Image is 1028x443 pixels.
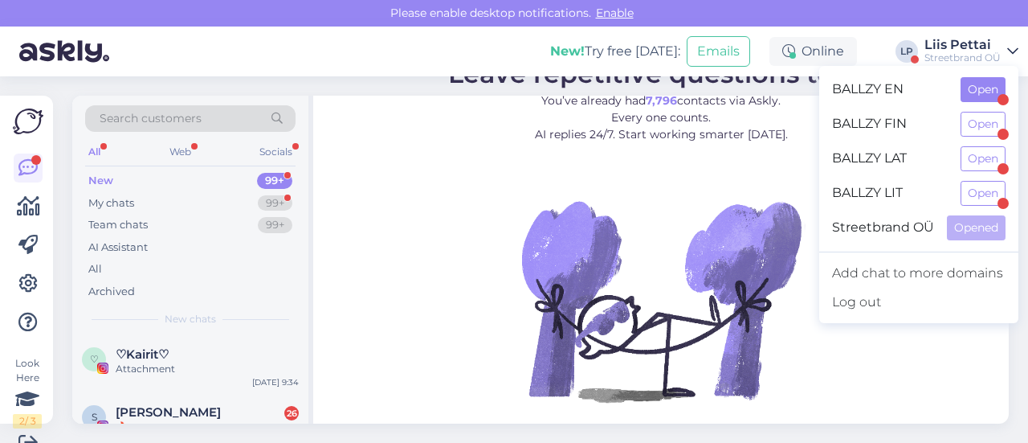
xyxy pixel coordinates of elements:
[832,215,934,240] span: Streetbrand OÜ
[258,217,292,233] div: 99+
[924,39,1018,64] a: Liis PettaiStreetbrand OÜ
[88,284,135,300] div: Archived
[961,146,1006,171] button: Open
[832,146,948,171] span: BALLZY LAT
[88,240,148,256] div: AI Assistant
[90,353,99,365] span: ♡
[88,261,102,277] div: All
[819,259,1018,288] a: Add chat to more domains
[92,411,97,423] span: S
[100,110,202,127] span: Search customers
[819,288,1018,317] div: Log out
[258,195,292,211] div: 99+
[88,173,113,189] div: New
[924,51,1001,64] div: Streetbrand OÜ
[13,109,43,134] img: Askly Logo
[832,77,948,102] span: BALLZY EN
[88,195,134,211] div: My chats
[832,181,948,206] span: BALLZY LIT
[448,92,875,143] p: You’ve already had contacts via Askly. Every one counts. AI replies 24/7. Start working smarter [...
[116,347,169,362] span: ♡Kairit♡
[924,39,1001,51] div: Liis Pettai
[13,356,42,429] div: Look Here
[687,36,750,67] button: Emails
[591,6,638,20] span: Enable
[284,406,299,420] div: 26
[832,112,948,137] span: BALLZY FIN
[13,414,42,429] div: 2 / 3
[116,420,299,434] div: 🔥
[961,77,1006,102] button: Open
[961,181,1006,206] button: Open
[166,142,194,162] div: Web
[252,376,299,388] div: [DATE] 9:34
[116,362,299,376] div: Attachment
[947,215,1006,240] button: Opened
[895,40,918,63] div: LP
[646,93,677,108] b: 7,796
[88,217,148,233] div: Team chats
[257,173,292,189] div: 99+
[116,405,221,420] span: Saimi Sapp
[165,312,216,326] span: New chats
[769,37,857,66] div: Online
[550,43,585,59] b: New!
[85,142,104,162] div: All
[550,42,680,61] div: Try free [DATE]:
[961,112,1006,137] button: Open
[256,142,296,162] div: Socials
